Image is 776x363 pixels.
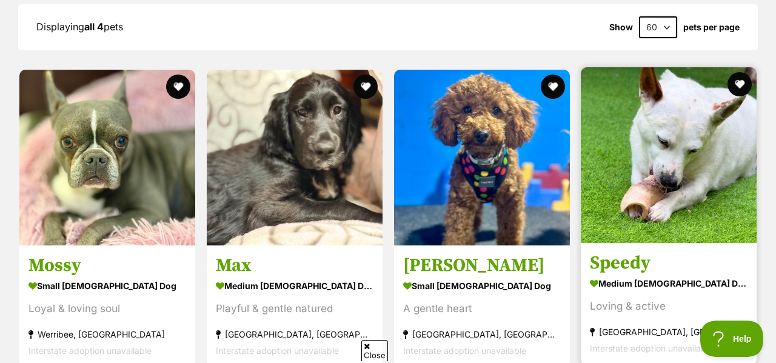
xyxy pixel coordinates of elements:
[683,22,740,32] label: pets per page
[19,70,195,245] img: Mossy
[403,277,561,295] div: small [DEMOGRAPHIC_DATA] Dog
[207,70,383,245] img: Max
[403,326,561,342] div: [GEOGRAPHIC_DATA], [GEOGRAPHIC_DATA]
[166,75,190,99] button: favourite
[590,343,713,353] span: Interstate adoption unavailable
[216,326,373,342] div: [GEOGRAPHIC_DATA], [GEOGRAPHIC_DATA]
[609,22,633,32] span: Show
[361,340,388,361] span: Close
[216,345,339,356] span: Interstate adoption unavailable
[353,75,378,99] button: favourite
[403,254,561,277] h3: [PERSON_NAME]
[590,298,748,315] div: Loving & active
[36,21,123,33] span: Displaying pets
[700,321,764,357] iframe: Help Scout Beacon - Open
[590,275,748,292] div: medium [DEMOGRAPHIC_DATA] Dog
[28,277,186,295] div: small [DEMOGRAPHIC_DATA] Dog
[216,254,373,277] h3: Max
[84,21,104,33] strong: all 4
[403,301,561,317] div: A gentle heart
[727,72,752,96] button: favourite
[540,75,564,99] button: favourite
[28,345,152,356] span: Interstate adoption unavailable
[590,324,748,340] div: [GEOGRAPHIC_DATA], [GEOGRAPHIC_DATA]
[581,67,757,243] img: Speedy
[216,301,373,317] div: Playful & gentle natured
[28,254,186,277] h3: Mossy
[28,301,186,317] div: Loyal & loving soul
[28,326,186,342] div: Werribee, [GEOGRAPHIC_DATA]
[590,251,748,275] h3: Speedy
[216,277,373,295] div: medium [DEMOGRAPHIC_DATA] Dog
[394,70,570,245] img: Rhett
[403,345,526,356] span: Interstate adoption unavailable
